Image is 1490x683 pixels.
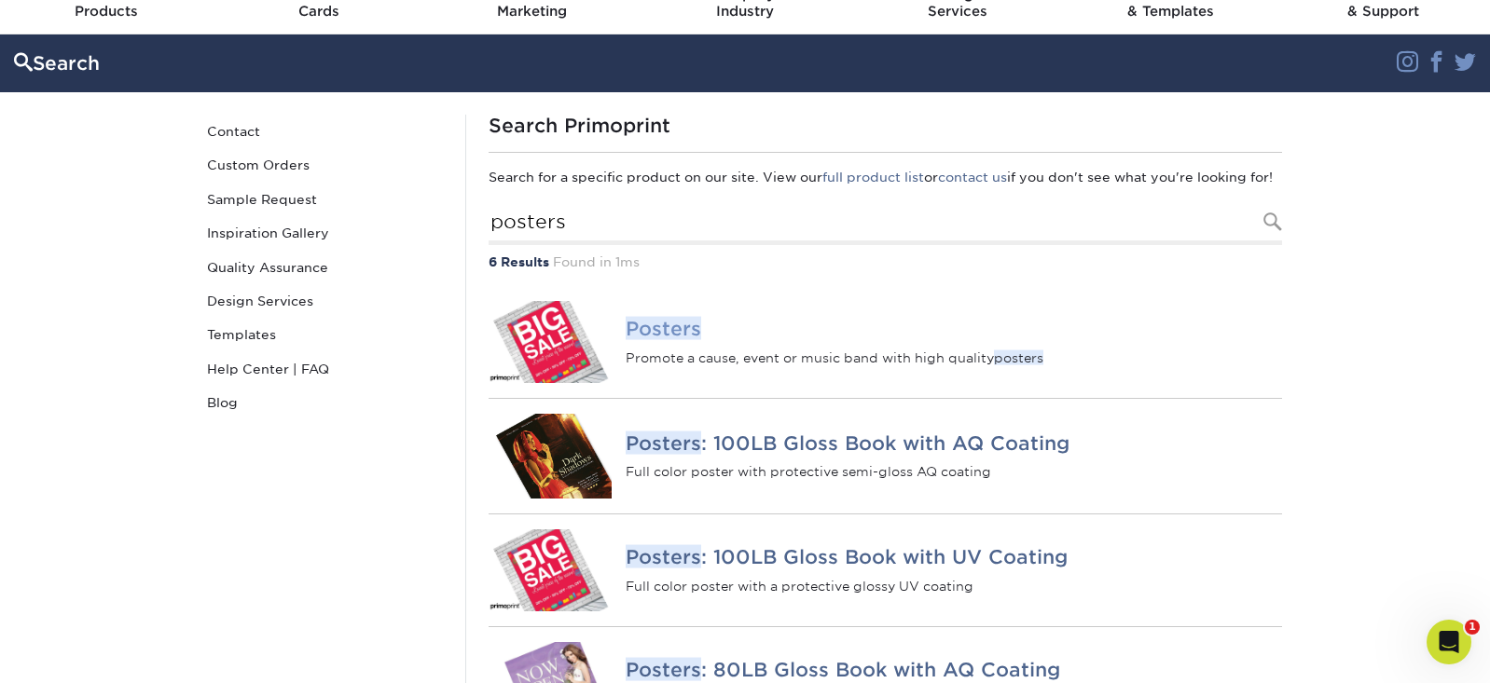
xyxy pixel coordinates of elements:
[200,386,451,419] a: Blog
[626,462,1282,481] p: Full color poster with protective semi-gloss AQ coating
[626,546,1282,568] h4: : 100LB Gloss Book with UV Coating
[200,251,451,284] a: Quality Assurance
[626,348,1282,366] p: Promote a cause, event or music band with high quality
[626,545,701,568] em: Posters
[489,254,549,269] strong: 6 Results
[994,349,1043,364] em: posters
[200,216,451,250] a: Inspiration Gallery
[553,254,640,269] span: Found in 1ms
[489,202,1282,245] input: Search Products...
[822,170,924,184] a: full product list
[200,352,451,386] a: Help Center | FAQ
[489,529,612,611] img: Posters: 100LB Gloss Book with UV Coating
[200,148,451,182] a: Custom Orders
[1427,620,1471,664] iframe: Intercom live chat
[489,301,612,383] img: Posters
[200,284,451,318] a: Design Services
[489,414,612,499] img: Posters: 100LB Gloss Book with AQ Coating
[489,168,1282,186] p: Search for a specific product on our site. View our or if you don't see what you're looking for!
[626,576,1282,594] p: Full color poster with a protective glossy UV coating
[1465,620,1480,635] span: 1
[938,170,1007,184] a: contact us
[489,514,1282,626] a: Posters: 100LB Gloss Book with UV Coating Posters: 100LB Gloss Book with UV Coating Full color po...
[626,430,701,454] em: Posters
[5,626,159,676] iframe: Google Customer Reviews
[626,658,701,681] em: Posters
[626,659,1282,681] h4: : 80LB Gloss Book with AQ Coating
[200,318,451,351] a: Templates
[489,399,1282,513] a: Posters: 100LB Gloss Book with AQ Coating Posters: 100LB Gloss Book with AQ Coating Full color po...
[489,286,1282,398] a: Posters Posters Promote a cause, event or music band with high qualityposters
[200,183,451,216] a: Sample Request
[200,115,451,148] a: Contact
[626,431,1282,454] h4: : 100LB Gloss Book with AQ Coating
[489,115,1282,137] h1: Search Primoprint
[626,317,701,340] em: Posters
